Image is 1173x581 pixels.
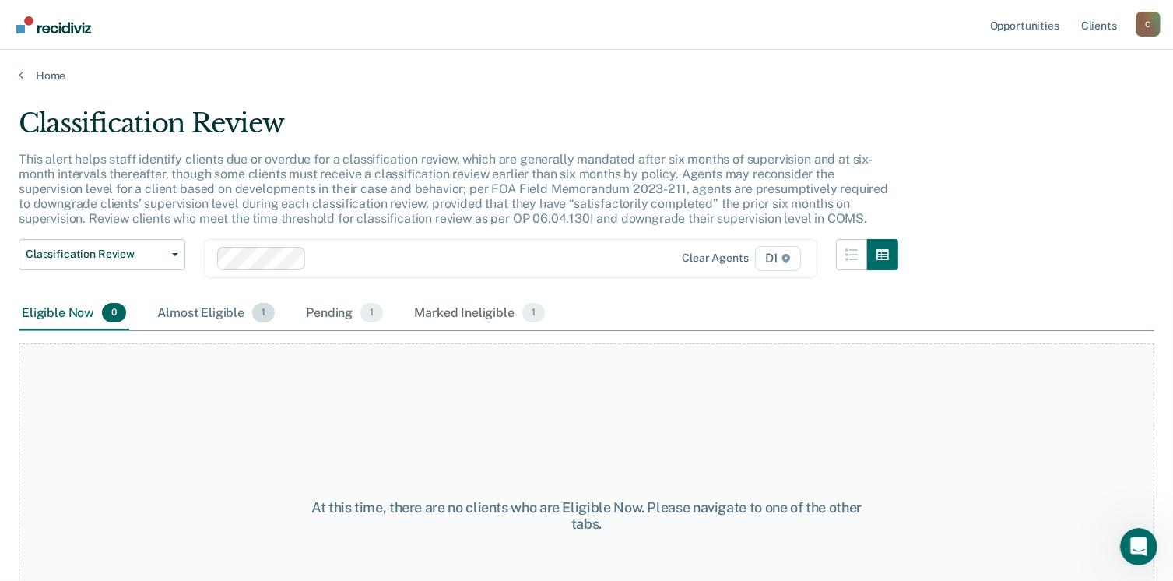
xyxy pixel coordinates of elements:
button: Classification Review [19,239,185,270]
div: C [1136,12,1161,37]
div: Pending1 [303,297,386,331]
span: D1 [755,246,802,271]
span: 1 [252,303,275,323]
span: Classification Review [26,248,166,261]
div: At this time, there are no clients who are Eligible Now. Please navigate to one of the other tabs. [303,499,870,533]
a: Home [19,69,1154,83]
div: Clear agents [682,252,748,265]
div: Eligible Now0 [19,297,129,331]
img: Recidiviz [16,16,91,33]
div: Marked Ineligible1 [411,297,548,331]
div: Almost Eligible1 [154,297,278,331]
span: 1 [360,303,383,323]
span: 0 [102,303,126,323]
div: Classification Review [19,107,898,152]
iframe: Intercom live chat [1120,528,1157,565]
span: 1 [522,303,545,323]
p: This alert helps staff identify clients due or overdue for a classification review, which are gen... [19,152,888,227]
button: Profile dropdown button [1136,12,1161,37]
